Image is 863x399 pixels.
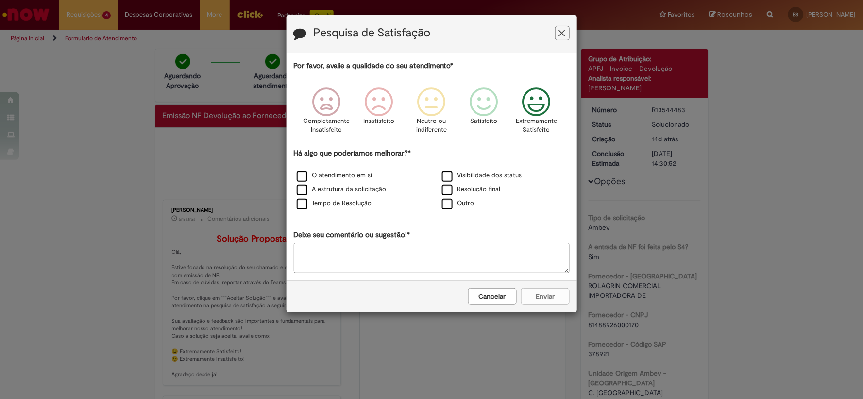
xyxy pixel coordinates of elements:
[406,80,456,147] div: Neutro ou indiferente
[512,80,561,147] div: Extremamente Satisfeito
[297,185,387,194] label: A estrutura da solicitação
[302,80,351,147] div: Completamente Insatisfeito
[294,61,454,71] label: Por favor, avalie a qualidade do seu atendimento*
[459,80,509,147] div: Satisfeito
[442,199,474,208] label: Outro
[468,288,517,305] button: Cancelar
[414,117,449,135] p: Neutro ou indiferente
[363,117,394,126] p: Insatisfeito
[294,148,570,211] div: Há algo que poderíamos melhorar?*
[516,117,558,135] p: Extremamente Satisfeito
[297,199,372,208] label: Tempo de Resolução
[442,171,522,180] label: Visibilidade dos status
[303,117,350,135] p: Completamente Insatisfeito
[314,27,431,39] label: Pesquisa de Satisfação
[297,171,372,180] label: O atendimento em si
[354,80,404,147] div: Insatisfeito
[294,230,410,240] label: Deixe seu comentário ou sugestão!*
[442,185,501,194] label: Resolução final
[471,117,498,126] p: Satisfeito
